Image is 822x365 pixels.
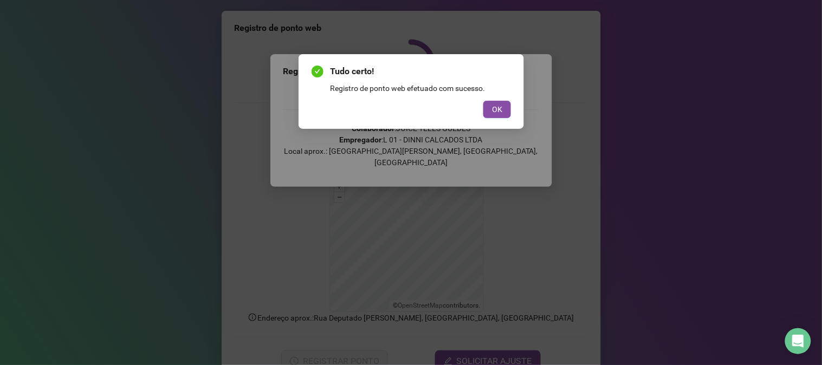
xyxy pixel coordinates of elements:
[312,66,323,77] span: check-circle
[785,328,811,354] div: Open Intercom Messenger
[492,103,502,115] span: OK
[330,65,511,78] span: Tudo certo!
[483,101,511,118] button: OK
[330,82,511,94] div: Registro de ponto web efetuado com sucesso.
